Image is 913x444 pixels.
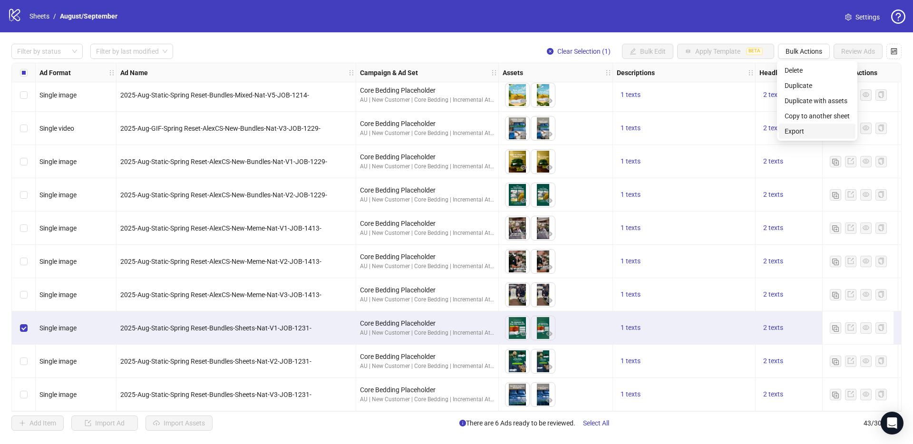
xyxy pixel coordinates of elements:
[830,389,841,400] button: Duplicate
[759,289,787,300] button: 2 texts
[546,397,553,404] span: eye
[505,283,529,307] img: Asset 1
[12,178,36,212] div: Select row 37
[830,322,841,334] button: Duplicate
[759,322,787,334] button: 2 texts
[612,69,618,76] span: holder
[12,378,36,411] div: Select row 43
[39,158,77,165] span: Single image
[355,69,361,76] span: holder
[360,218,495,229] div: Core Bedding Placeholder
[518,96,529,107] button: Preview
[621,324,641,331] span: 1 texts
[617,68,655,78] strong: Descriptions
[830,289,841,300] button: Duplicate
[621,157,641,165] span: 1 texts
[115,69,122,76] span: holder
[39,68,71,78] strong: Ad Format
[546,231,553,237] span: eye
[520,231,527,237] span: eye
[12,311,36,345] div: Select row 41
[360,251,495,262] div: Core Bedding Placeholder
[617,289,644,300] button: 1 texts
[505,183,529,207] img: Asset 1
[621,124,641,132] span: 1 texts
[617,389,644,400] button: 1 texts
[610,63,612,82] div: Resize Assets column
[830,222,841,234] button: Duplicate
[520,264,527,270] span: eye
[677,44,774,59] button: Apply TemplateBETA
[531,116,555,140] img: Asset 2
[863,191,869,198] span: eye
[120,357,311,365] span: 2025-Aug-Static-Spring Reset-Bundles-Sheets-Nat-V2-JOB-1231-
[505,383,529,406] img: Asset 1
[531,383,555,406] img: Asset 2
[360,395,495,404] div: AU | New Customer | Core Bedding | Incremental Attribution
[39,291,77,299] span: Single image
[146,415,213,431] button: Import Assets
[855,12,880,22] span: Settings
[748,69,754,76] span: holder
[505,316,529,340] img: Asset 1
[459,415,617,431] span: There are 6 Ads ready to be reviewed.
[830,189,841,201] button: Duplicate
[546,264,553,270] span: eye
[39,258,77,265] span: Single image
[360,362,495,371] div: AU | New Customer | Core Bedding | Incremental Attribution
[759,389,787,400] button: 2 texts
[763,91,783,98] span: 2 texts
[12,145,36,178] div: Select row 36
[557,48,611,55] span: Clear Selection (1)
[863,324,869,331] span: eye
[360,162,495,171] div: AU | New Customer | Core Bedding | Incremental Attribution
[763,324,783,331] span: 2 texts
[518,395,529,406] button: Preview
[120,68,148,78] strong: Ad Name
[544,195,555,207] button: Preview
[830,156,841,167] button: Duplicate
[759,68,790,78] strong: Headlines
[353,63,356,82] div: Resize Ad Name column
[518,229,529,240] button: Preview
[864,418,902,428] span: 43 / 300 items
[531,83,555,107] img: Asset 2
[621,357,641,365] span: 1 texts
[348,69,355,76] span: holder
[531,183,555,207] img: Asset 2
[520,197,527,204] span: eye
[114,63,116,82] div: Resize Ad Format column
[621,224,641,232] span: 1 texts
[360,129,495,138] div: AU | New Customer | Core Bedding | Incremental Attribution
[546,297,553,304] span: eye
[544,395,555,406] button: Preview
[544,96,555,107] button: Preview
[71,415,138,431] button: Import Ad
[360,295,495,304] div: AU | New Customer | Core Bedding | Incremental Attribution
[886,44,902,59] button: Configure table settings
[544,362,555,373] button: Preview
[531,216,555,240] img: Asset 2
[754,69,761,76] span: holder
[785,126,850,136] span: Export
[847,191,854,198] span: export
[763,390,783,398] span: 2 texts
[58,11,119,21] a: August/September
[360,96,495,105] div: AU | New Customer | Core Bedding | Incremental Attribution
[518,362,529,373] button: Preview
[617,356,644,367] button: 1 texts
[120,91,309,99] span: 2025-Aug-Static-Spring Reset-Bundles-Mixed-Nat-V5-JOB-1214-
[505,83,529,107] img: Asset 1
[505,216,529,240] img: Asset 1
[518,129,529,140] button: Preview
[505,250,529,273] img: Asset 1
[360,229,495,238] div: AU | New Customer | Core Bedding | Incremental Attribution
[621,257,641,265] span: 1 texts
[544,229,555,240] button: Preview
[847,391,854,397] span: export
[617,123,644,134] button: 1 texts
[360,195,495,204] div: AU | New Customer | Core Bedding | Incremental Attribution
[830,356,841,367] button: Duplicate
[360,285,495,295] div: Core Bedding Placeholder
[12,245,36,278] div: Select row 39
